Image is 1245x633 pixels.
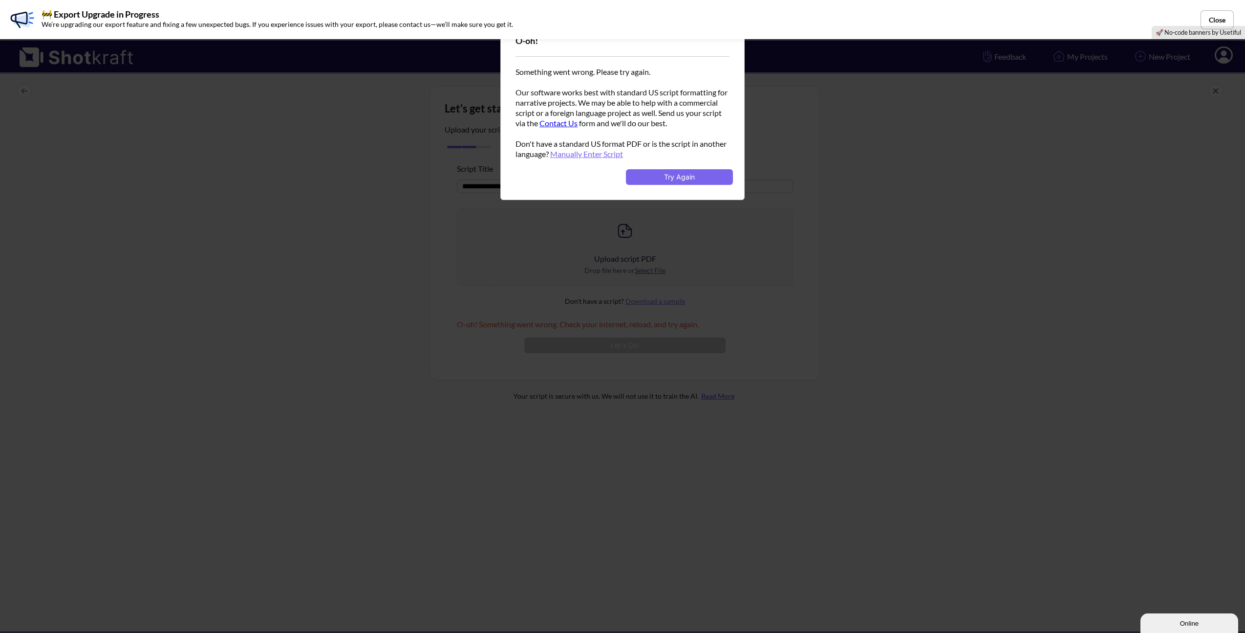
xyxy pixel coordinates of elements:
[515,67,730,87] div: Something went wrong. Please try again.
[500,20,745,200] div: Upload Script
[1156,28,1241,36] a: 🚀 No-code banners by Usetiful
[7,5,37,34] img: Banner
[515,87,730,159] div: Our software works best with standard US script formatting for narrative projects. We may be able...
[42,19,513,30] p: We’re upgrading our export feature and fixing a few unexpected bugs. If you experience issues wit...
[539,118,578,128] a: Contact Us
[626,169,733,185] button: Try Again
[42,10,513,19] p: 🚧 Export Upgrade in Progress
[1140,611,1240,633] iframe: chat widget
[515,35,730,57] div: O-oh!
[1201,10,1234,29] button: Close
[550,149,623,158] a: Manually Enter Script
